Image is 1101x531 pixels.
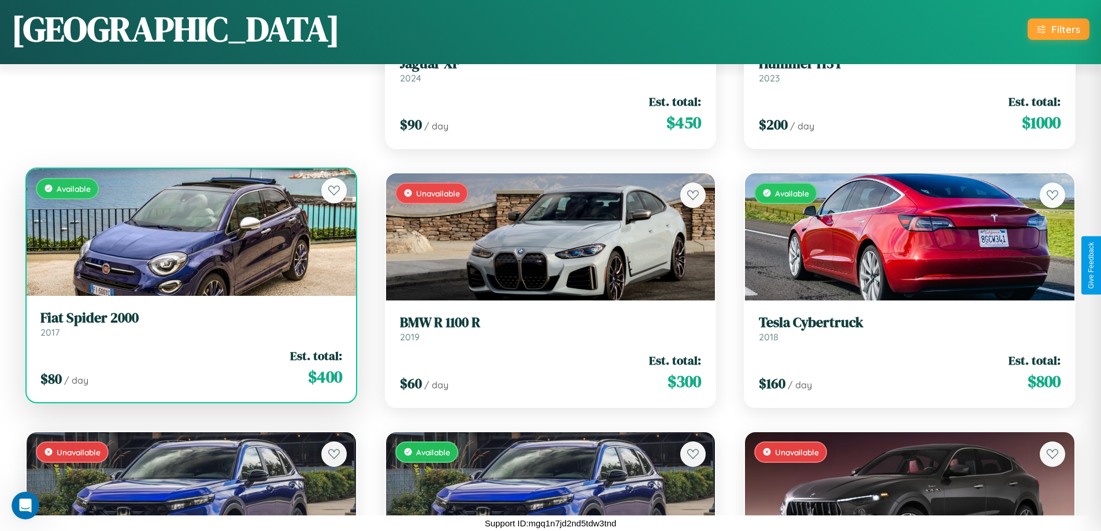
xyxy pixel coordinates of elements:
span: Unavailable [57,447,101,457]
span: 2019 [400,331,420,343]
span: 2017 [40,326,60,338]
h3: Fiat Spider 2000 [40,310,342,326]
span: Est. total: [649,93,701,110]
button: Filters [1028,18,1089,40]
div: Give Feedback [1087,242,1095,289]
span: Est. total: [1009,352,1061,369]
span: Available [775,188,809,198]
span: $ 90 [400,115,422,134]
span: Available [57,184,91,194]
a: Hummer H3T2023 [759,55,1061,84]
span: / day [788,379,812,391]
span: 2018 [759,331,779,343]
h3: Tesla Cybertruck [759,314,1061,331]
a: BMW R 1100 R2019 [400,314,702,343]
span: / day [424,120,448,132]
h3: Jaguar XF [400,55,702,72]
span: / day [790,120,814,132]
span: $ 800 [1028,370,1061,393]
span: $ 60 [400,374,422,393]
span: $ 450 [666,111,701,134]
span: / day [424,379,448,391]
a: Fiat Spider 20002017 [40,310,342,338]
span: $ 400 [308,365,342,388]
p: Support ID: mgq1n7jd2nd5tdw3tnd [485,515,617,531]
a: Jaguar XF2024 [400,55,702,84]
h3: BMW R 1100 R [400,314,702,331]
span: Est. total: [1009,93,1061,110]
span: 2024 [400,72,421,84]
h1: [GEOGRAPHIC_DATA] [12,5,340,53]
iframe: Intercom live chat [12,492,39,519]
span: / day [64,374,88,386]
span: Available [416,447,450,457]
a: Tesla Cybertruck2018 [759,314,1061,343]
span: $ 160 [759,374,785,393]
div: Filters [1051,23,1080,35]
span: Unavailable [775,447,819,457]
span: 2023 [759,72,780,84]
span: Est. total: [649,352,701,369]
span: Unavailable [416,188,460,198]
h3: Hummer H3T [759,55,1061,72]
span: $ 1000 [1022,111,1061,134]
span: $ 80 [40,369,62,388]
span: $ 200 [759,115,788,134]
span: $ 300 [668,370,701,393]
span: Est. total: [290,347,342,364]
